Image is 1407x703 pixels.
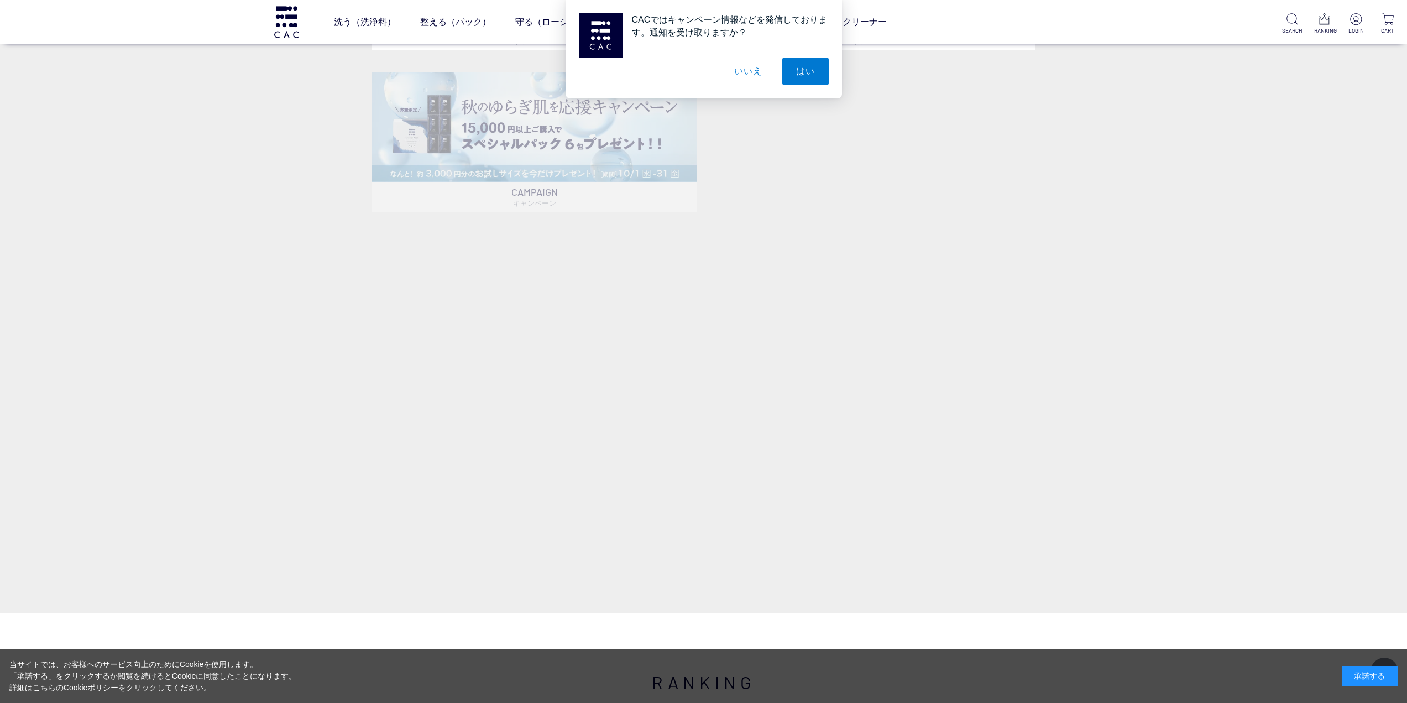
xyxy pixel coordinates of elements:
[1342,666,1398,686] div: 承諾する
[782,58,829,85] button: はい
[579,13,623,58] img: notification icon
[720,58,776,85] button: いいえ
[372,72,697,212] a: スペシャルパックお試しプレゼント スペシャルパックお試しプレゼント CAMPAIGNキャンペーン
[372,72,697,182] img: スペシャルパックお試しプレゼント
[9,659,297,694] div: 当サイトでは、お客様へのサービス向上のためにCookieを使用します。 「承諾する」をクリックするか閲覧を続けるとCookieに同意したことになります。 詳細はこちらの をクリックしてください。
[372,182,697,212] p: CAMPAIGN
[64,683,119,692] a: Cookieポリシー
[513,199,556,207] span: キャンペーン
[623,13,829,39] div: CACではキャンペーン情報などを発信しております。通知を受け取りますか？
